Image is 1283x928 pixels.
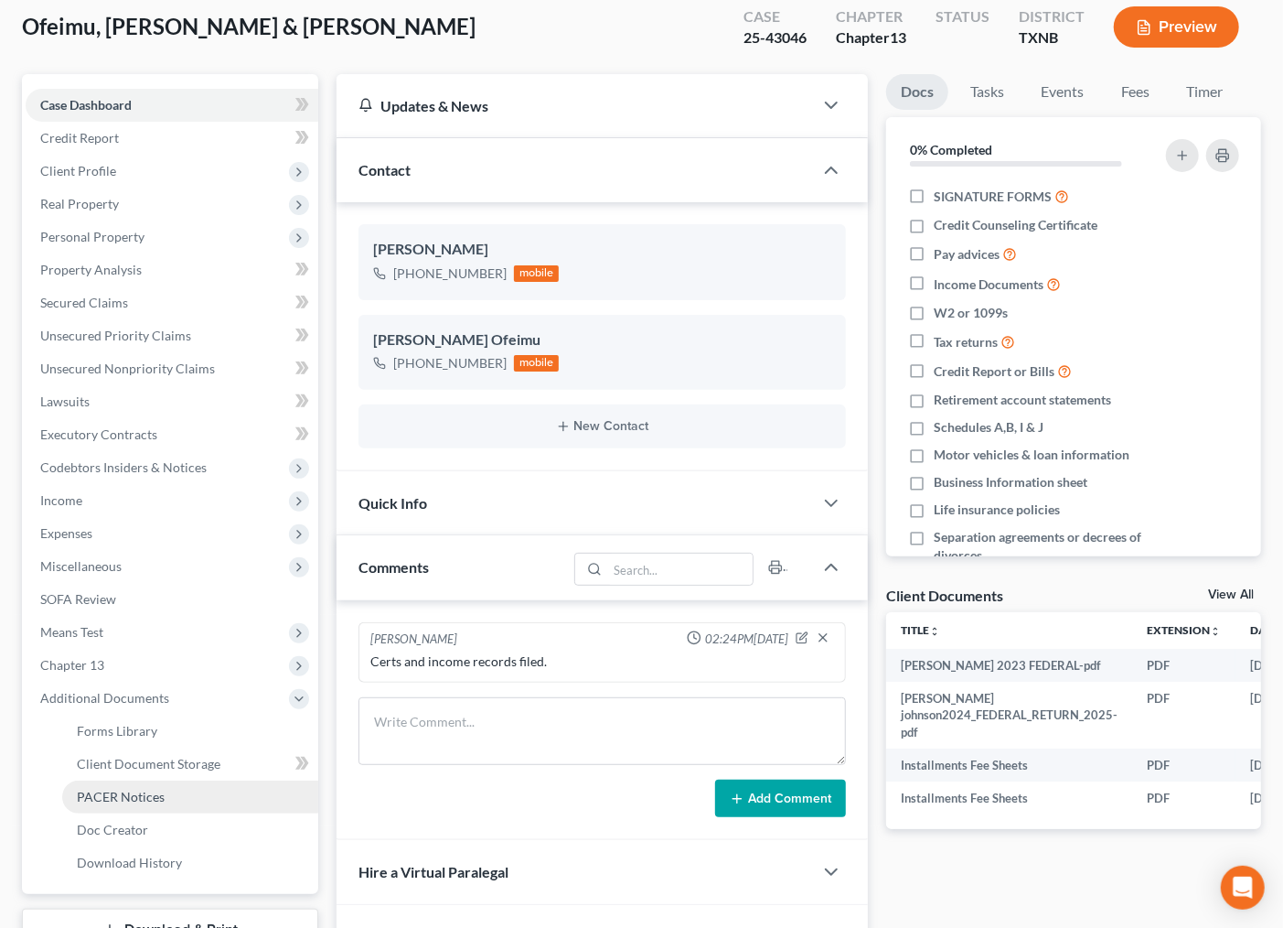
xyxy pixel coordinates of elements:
span: Credit Report [40,130,119,146]
span: Quick Info [358,494,427,512]
span: Comments [358,558,429,576]
span: 02:24PM[DATE] [705,631,788,648]
span: 13 [890,28,906,46]
div: Open Intercom Messenger [1221,866,1265,910]
span: Life insurance policies [934,501,1060,519]
span: SOFA Review [40,591,116,607]
a: Fees [1106,74,1164,110]
span: Credit Report or Bills [934,362,1054,381]
div: [PERSON_NAME] Ofeimu [373,329,832,351]
span: Additional Documents [40,690,169,706]
a: Forms Library [62,715,318,748]
div: [PERSON_NAME] [370,631,457,649]
div: Chapter [836,6,906,27]
span: Ofeimu, [PERSON_NAME] & [PERSON_NAME] [22,13,476,39]
span: Credit Counseling Certificate [934,216,1097,234]
span: Income Documents [934,275,1043,294]
span: Codebtors Insiders & Notices [40,459,207,475]
span: Retirement account statements [934,391,1111,409]
a: Case Dashboard [26,89,318,122]
input: Search... [608,554,754,585]
div: Client Documents [886,586,1003,605]
span: Tax returns [934,333,998,351]
span: Executory Contracts [40,426,157,442]
span: Miscellaneous [40,558,122,574]
div: District [1019,6,1085,27]
div: mobile [514,355,560,372]
span: Means Test [40,624,103,640]
span: Secured Claims [40,295,128,310]
div: Chapter [836,27,906,49]
td: PDF [1132,682,1235,749]
td: [PERSON_NAME] johnson2024_FEDERAL_RETURN_2025-pdf [886,682,1132,749]
button: Preview [1114,6,1239,48]
a: Unsecured Nonpriority Claims [26,352,318,385]
td: PDF [1132,749,1235,782]
span: Expenses [40,525,92,541]
span: Motor vehicles & loan information [934,446,1129,464]
span: Doc Creator [77,822,148,837]
div: [PHONE_NUMBER] [393,354,507,372]
a: Secured Claims [26,286,318,319]
span: SIGNATURE FORMS [934,188,1052,206]
div: [PERSON_NAME] [373,239,832,261]
a: Doc Creator [62,814,318,847]
span: Property Analysis [40,262,142,277]
span: Unsecured Nonpriority Claims [40,361,215,376]
span: Separation agreements or decrees of divorces [934,528,1151,565]
a: SOFA Review [26,583,318,616]
a: Docs [886,74,948,110]
a: View All [1208,588,1254,601]
div: 25-43046 [743,27,807,49]
span: PACER Notices [77,789,165,804]
button: New Contact [373,419,832,434]
span: Download History [77,855,182,870]
div: Case [743,6,807,27]
span: Hire a Virtual Paralegal [358,863,508,880]
a: Lawsuits [26,385,318,418]
span: Contact [358,161,411,178]
td: Installments Fee Sheets [886,749,1132,782]
a: Tasks [956,74,1019,110]
span: Personal Property [40,229,144,244]
span: Forms Library [77,723,157,739]
a: Unsecured Priority Claims [26,319,318,352]
td: [PERSON_NAME] 2023 FEDERAL-pdf [886,649,1132,682]
a: Download History [62,847,318,879]
span: Income [40,492,82,508]
a: Client Document Storage [62,748,318,781]
div: [PHONE_NUMBER] [393,264,507,283]
td: PDF [1132,782,1235,815]
i: unfold_more [929,626,940,637]
span: Pay advices [934,245,1000,264]
a: Executory Contracts [26,418,318,451]
span: Chapter 13 [40,657,104,673]
span: Unsecured Priority Claims [40,328,191,343]
a: PACER Notices [62,781,318,814]
a: Credit Report [26,122,318,155]
td: PDF [1132,649,1235,682]
button: Add Comment [715,780,846,818]
td: Installments Fee Sheets [886,782,1132,815]
span: W2 or 1099s [934,304,1008,322]
a: Titleunfold_more [901,623,940,637]
div: Status [936,6,989,27]
span: Case Dashboard [40,97,132,113]
span: Lawsuits [40,394,90,409]
span: Client Profile [40,163,116,178]
span: Business Information sheet [934,473,1087,491]
div: mobile [514,265,560,282]
span: Client Document Storage [77,756,220,772]
a: Extensionunfold_more [1147,623,1221,637]
i: unfold_more [1210,626,1221,637]
span: Real Property [40,196,119,211]
div: TXNB [1019,27,1085,49]
span: Schedules A,B, I & J [934,418,1043,437]
div: Updates & News [358,96,792,115]
div: Certs and income records filed. [370,653,835,671]
a: Property Analysis [26,254,318,286]
a: Timer [1171,74,1237,110]
a: Events [1026,74,1098,110]
strong: 0% Completed [910,142,992,157]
